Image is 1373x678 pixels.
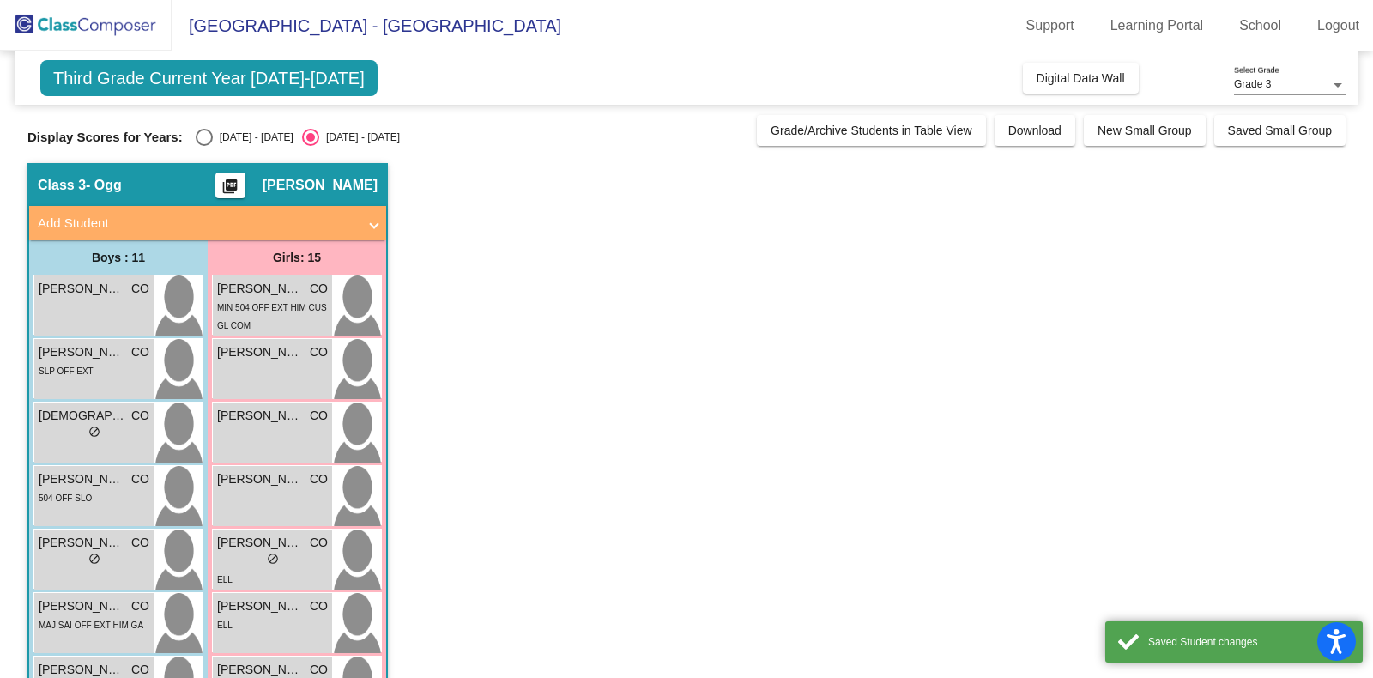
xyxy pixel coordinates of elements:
a: Learning Portal [1097,12,1218,39]
span: [PERSON_NAME] [39,343,124,361]
span: Display Scores for Years: [27,130,183,145]
div: Boys : 11 [29,240,208,275]
span: MIN 504 OFF EXT HIM CUS GL COM [217,303,327,330]
span: CO [310,470,328,488]
span: CO [310,407,328,425]
span: [PERSON_NAME] [263,177,378,194]
span: 504 OFF SLO [39,493,92,503]
button: Print Students Details [215,173,245,198]
span: Class 3 [38,177,86,194]
span: CO [310,534,328,552]
span: ELL [217,620,233,630]
span: CO [310,597,328,615]
span: [PERSON_NAME] [217,280,303,298]
span: CO [131,597,149,615]
div: Saved Student changes [1148,634,1350,650]
span: Grade 3 [1234,78,1271,90]
mat-panel-title: Add Student [38,214,357,233]
mat-radio-group: Select an option [196,129,400,146]
mat-icon: picture_as_pdf [220,178,240,202]
span: - Ogg [86,177,122,194]
span: [PERSON_NAME] [39,597,124,615]
span: do_not_disturb_alt [88,553,100,565]
span: CO [131,470,149,488]
span: [PERSON_NAME] [217,470,303,488]
span: [PERSON_NAME] [217,597,303,615]
span: Third Grade Current Year [DATE]-[DATE] [40,60,378,96]
span: CO [310,343,328,361]
div: [DATE] - [DATE] [319,130,400,145]
span: CO [131,343,149,361]
span: [PERSON_NAME] [217,534,303,552]
span: ELL [217,575,233,584]
span: [PERSON_NAME] [217,343,303,361]
span: CO [131,534,149,552]
span: [PERSON_NAME] [39,534,124,552]
span: do_not_disturb_alt [267,553,279,565]
a: Support [1013,12,1088,39]
span: do_not_disturb_alt [88,426,100,438]
a: Logout [1303,12,1373,39]
span: CO [131,407,149,425]
span: SLP OFF EXT [39,366,94,376]
span: MAJ SAI OFF EXT HIM GA [39,620,143,630]
span: [DEMOGRAPHIC_DATA][PERSON_NAME] [39,407,124,425]
span: New Small Group [1098,124,1192,137]
span: [PERSON_NAME] [39,470,124,488]
div: [DATE] - [DATE] [213,130,293,145]
span: [GEOGRAPHIC_DATA] - [GEOGRAPHIC_DATA] [172,12,561,39]
span: CO [131,280,149,298]
span: CO [310,280,328,298]
div: Girls: 15 [208,240,386,275]
a: School [1225,12,1295,39]
span: [PERSON_NAME] [217,407,303,425]
span: Saved Small Group [1228,124,1332,137]
span: [PERSON_NAME] [39,280,124,298]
